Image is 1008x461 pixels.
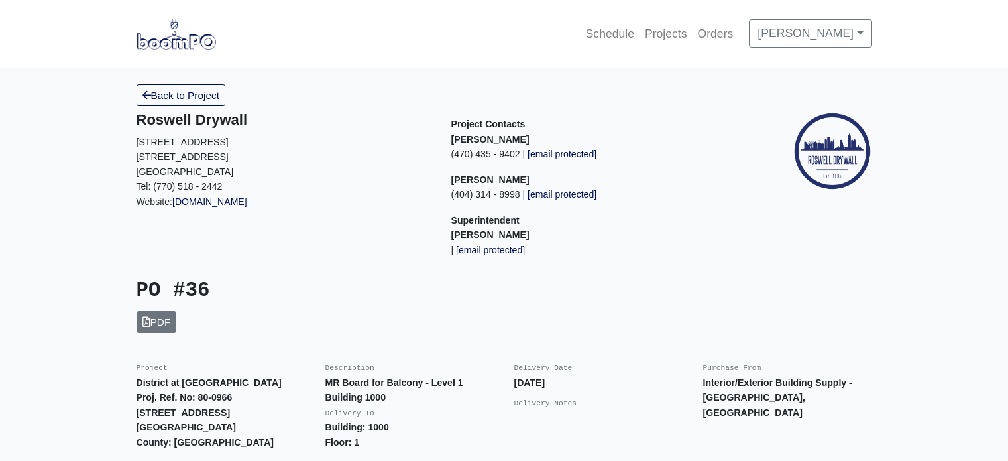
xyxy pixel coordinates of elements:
[137,111,431,209] div: Website:
[451,187,746,202] p: (404) 314 - 8998 |
[528,189,596,200] span: [email protected]
[525,189,596,200] a: [email protected]
[325,409,374,417] small: Delivery To
[749,19,871,47] a: [PERSON_NAME]
[451,119,526,129] span: Project Contacts
[325,377,463,403] strong: MR Board for Balcony - Level 1 Building 1000
[703,375,872,421] p: Interior/Exterior Building Supply - [GEOGRAPHIC_DATA], [GEOGRAPHIC_DATA]
[451,230,530,240] strong: [PERSON_NAME]
[528,149,596,159] span: [email protected]
[703,364,761,372] small: Purchase From
[325,364,374,372] small: Description
[581,19,640,48] a: Schedule
[137,407,231,418] strong: [STREET_ADDRESS]
[451,147,746,162] p: (470) 435 - 9402 |
[640,19,693,48] a: Projects
[693,19,739,48] a: Orders
[137,111,431,129] h5: Roswell Drywall
[137,279,494,303] h3: PO #36
[525,149,596,159] a: [email protected]
[137,84,226,106] a: Back to Project
[137,422,236,432] strong: [GEOGRAPHIC_DATA]
[137,165,431,180] p: [GEOGRAPHIC_DATA]
[514,399,577,407] small: Delivery Notes
[451,243,746,258] p: |
[137,135,431,150] p: [STREET_ADDRESS]
[137,179,431,194] p: Tel: (770) 518 - 2442
[325,422,389,432] strong: Building: 1000
[451,215,520,226] span: Superintendent
[456,245,525,255] span: [email protected]
[137,149,431,165] p: [STREET_ADDRESS]
[137,392,233,403] strong: Proj. Ref. No: 80-0966
[325,437,360,448] strong: Floor: 1
[172,196,247,207] a: [DOMAIN_NAME]
[137,437,274,448] strong: County: [GEOGRAPHIC_DATA]
[451,174,530,185] strong: [PERSON_NAME]
[451,134,530,145] strong: [PERSON_NAME]
[514,364,573,372] small: Delivery Date
[514,377,545,388] strong: [DATE]
[137,19,216,49] img: boomPO
[137,377,282,388] strong: District at [GEOGRAPHIC_DATA]
[137,364,168,372] small: Project
[137,311,177,333] a: PDF
[453,245,525,255] a: [email protected]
